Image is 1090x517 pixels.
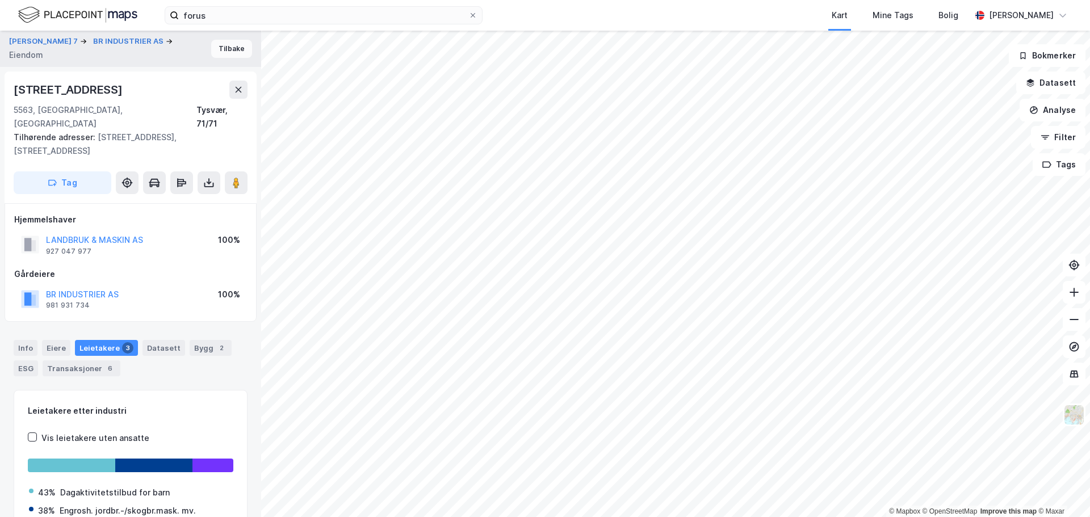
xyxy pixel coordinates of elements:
[75,340,138,356] div: Leietakere
[18,5,137,25] img: logo.f888ab2527a4732fd821a326f86c7f29.svg
[1016,72,1085,94] button: Datasett
[1020,99,1085,121] button: Analyse
[42,340,70,356] div: Eiere
[190,340,232,356] div: Bygg
[14,171,111,194] button: Tag
[980,507,1037,515] a: Improve this map
[218,233,240,247] div: 100%
[14,103,196,131] div: 5563, [GEOGRAPHIC_DATA], [GEOGRAPHIC_DATA]
[43,360,120,376] div: Transaksjoner
[1033,153,1085,176] button: Tags
[179,7,468,24] input: Søk på adresse, matrikkel, gårdeiere, leietakere eller personer
[14,340,37,356] div: Info
[60,486,170,499] div: Dagaktivitetstilbud for barn
[104,363,116,374] div: 6
[832,9,848,22] div: Kart
[28,404,233,418] div: Leietakere etter industri
[46,247,91,256] div: 927 047 977
[38,486,56,499] div: 43%
[938,9,958,22] div: Bolig
[14,213,247,226] div: Hjemmelshaver
[14,267,247,281] div: Gårdeiere
[1063,404,1085,426] img: Z
[1033,463,1090,517] iframe: Chat Widget
[14,131,238,158] div: [STREET_ADDRESS], [STREET_ADDRESS]
[93,36,166,47] button: BR INDUSTRIER AS
[216,342,227,354] div: 2
[923,507,978,515] a: OpenStreetMap
[14,360,38,376] div: ESG
[889,507,920,515] a: Mapbox
[218,288,240,301] div: 100%
[873,9,913,22] div: Mine Tags
[211,40,252,58] button: Tilbake
[14,81,125,99] div: [STREET_ADDRESS]
[9,36,80,47] button: [PERSON_NAME] 7
[41,431,149,445] div: Vis leietakere uten ansatte
[1031,126,1085,149] button: Filter
[989,9,1054,22] div: [PERSON_NAME]
[14,132,98,142] span: Tilhørende adresser:
[122,342,133,354] div: 3
[196,103,248,131] div: Tysvær, 71/71
[9,48,43,62] div: Eiendom
[46,301,90,310] div: 981 931 734
[1009,44,1085,67] button: Bokmerker
[142,340,185,356] div: Datasett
